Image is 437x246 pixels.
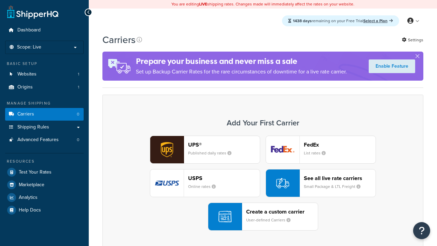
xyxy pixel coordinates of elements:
li: Origins [5,81,84,94]
header: FedEx [304,141,376,148]
a: Origins 1 [5,81,84,94]
span: Analytics [19,195,38,201]
div: Resources [5,159,84,164]
li: Websites [5,68,84,81]
a: Dashboard [5,24,84,37]
a: Settings [402,35,423,45]
div: Manage Shipping [5,100,84,106]
span: Websites [17,71,37,77]
a: ShipperHQ Home [7,5,58,19]
div: Basic Setup [5,61,84,67]
small: User-defined Carriers [246,217,296,223]
small: List rates [304,150,331,156]
button: ups logoUPS®Published daily rates [150,136,260,164]
img: usps logo [150,169,184,197]
button: See all live rate carriersSmall Package & LTL Freight [266,169,376,197]
header: Create a custom carrier [246,208,318,215]
h3: Add Your First Carrier [110,119,416,127]
img: fedEx logo [266,136,299,163]
span: Marketplace [19,182,44,188]
span: Shipping Rules [17,124,49,130]
header: USPS [188,175,260,181]
span: Carriers [17,111,34,117]
span: 0 [77,111,79,117]
a: Help Docs [5,204,84,216]
span: 1 [78,84,79,90]
span: Scope: Live [17,44,41,50]
span: Test Your Rates [19,169,52,175]
header: See all live rate carriers [304,175,376,181]
small: Small Package & LTL Freight [304,183,366,190]
a: Websites 1 [5,68,84,81]
a: Advanced Features 0 [5,134,84,146]
button: usps logoUSPSOnline rates [150,169,260,197]
a: Shipping Rules [5,121,84,134]
h4: Prepare your business and never miss a sale [136,56,347,67]
span: Dashboard [17,27,41,33]
div: remaining on your Free Trial [282,15,399,26]
span: 1 [78,71,79,77]
span: Advanced Features [17,137,59,143]
button: fedEx logoFedExList rates [266,136,376,164]
img: ups logo [150,136,184,163]
small: Published daily rates [188,150,237,156]
a: Carriers 0 [5,108,84,121]
li: Advanced Features [5,134,84,146]
a: Analytics [5,191,84,204]
h1: Carriers [102,33,136,46]
span: Help Docs [19,207,41,213]
strong: 1438 days [293,18,312,24]
a: Marketplace [5,179,84,191]
img: icon-carrier-custom-c93b8a24.svg [218,210,231,223]
a: Enable Feature [369,59,415,73]
span: 0 [77,137,79,143]
a: Test Your Rates [5,166,84,178]
p: Set up Backup Carrier Rates for the rare circumstances of downtime for a live rate carrier. [136,67,347,77]
small: Online rates [188,183,221,190]
button: Open Resource Center [413,222,430,239]
b: LIVE [199,1,207,7]
header: UPS® [188,141,260,148]
img: ad-rules-rateshop-fe6ec290ccb7230408bd80ed9643f0289d75e0ffd9eb532fc0e269fcd187b520.png [102,52,136,81]
button: Create a custom carrierUser-defined Carriers [208,203,318,231]
li: Carriers [5,108,84,121]
span: Origins [17,84,33,90]
a: Select a Plan [363,18,393,24]
img: icon-carrier-liverate-becf4550.svg [276,177,289,190]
